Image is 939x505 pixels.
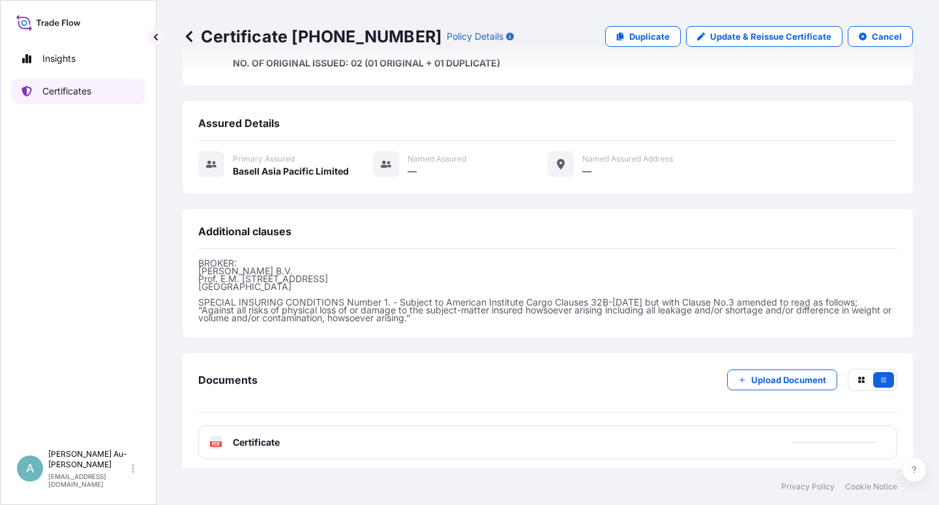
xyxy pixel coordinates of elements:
a: Duplicate [605,26,681,47]
span: Named Assured Address [582,154,673,164]
span: Named Assured [408,154,466,164]
p: Certificate [PHONE_NUMBER] [183,26,441,47]
button: Upload Document [727,369,837,390]
span: A [26,462,34,475]
a: Cookie Notice [845,482,897,492]
p: Policy Details [447,30,503,43]
p: Cancel [872,30,902,43]
span: Assured Details [198,117,280,130]
p: [PERSON_NAME] Au-[PERSON_NAME] [48,449,129,470]
span: Documents [198,373,258,386]
span: — [408,165,417,178]
p: Insights [42,52,76,65]
button: Cancel [848,26,913,47]
span: — [582,165,591,178]
text: PDF [212,442,220,446]
p: Duplicate [629,30,670,43]
span: Basell Asia Pacific Limited [233,165,349,178]
p: [EMAIL_ADDRESS][DOMAIN_NAME] [48,472,129,488]
p: Update & Reissue Certificate [710,30,831,43]
span: Additional clauses [198,225,291,238]
a: Privacy Policy [781,482,835,492]
a: Certificates [11,78,145,104]
p: BROKER: [PERSON_NAME] B.V. Prof. E.M. [STREET_ADDRESS] [GEOGRAPHIC_DATA] SPECIAL INSURING CONDITI... [198,259,897,322]
p: Certificates [42,85,91,98]
p: Upload Document [751,373,826,386]
a: Insights [11,46,145,72]
a: Update & Reissue Certificate [686,26,842,47]
span: Certificate [233,436,280,449]
span: Primary assured [233,154,295,164]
